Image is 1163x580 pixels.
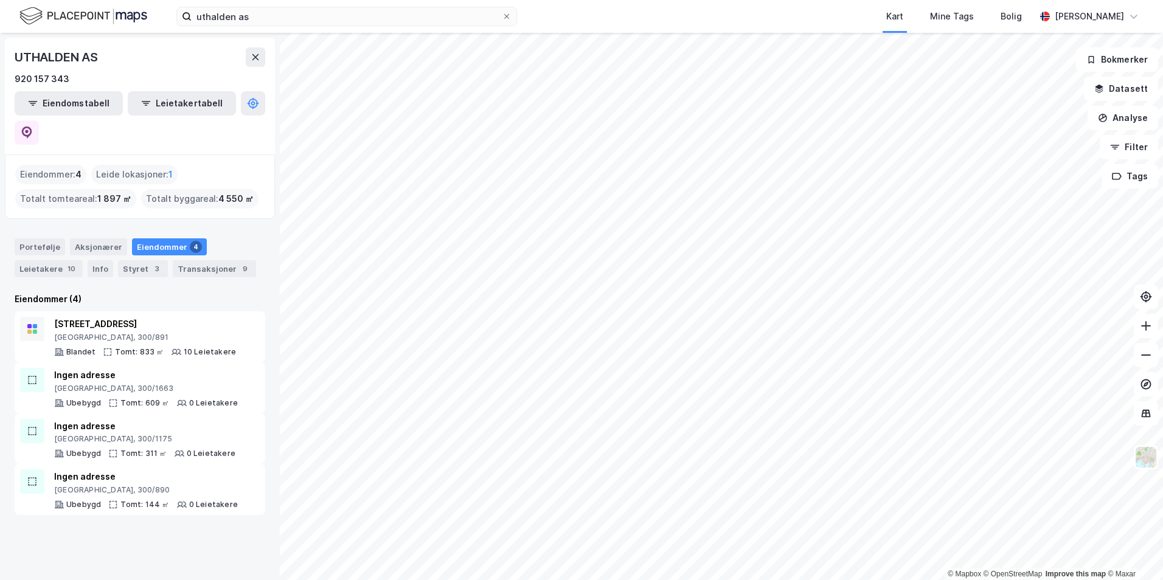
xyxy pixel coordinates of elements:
[886,9,903,24] div: Kart
[54,317,236,331] div: [STREET_ADDRESS]
[66,347,95,357] div: Blandet
[1088,106,1158,130] button: Analyse
[15,91,123,116] button: Eiendomstabell
[1134,446,1158,469] img: Z
[75,167,82,182] span: 4
[189,500,238,509] div: 0 Leietakere
[66,500,101,509] div: Ubebygd
[97,192,131,206] span: 1 897 ㎡
[66,449,101,458] div: Ubebygd
[151,263,163,275] div: 3
[132,238,207,255] div: Eiendommer
[15,292,265,306] div: Eiendommer (4)
[54,384,238,393] div: [GEOGRAPHIC_DATA], 300/1663
[115,347,164,357] div: Tomt: 833 ㎡
[88,260,113,277] div: Info
[91,165,178,184] div: Leide lokasjoner :
[184,347,237,357] div: 10 Leietakere
[120,500,169,509] div: Tomt: 144 ㎡
[118,260,168,277] div: Styret
[15,260,83,277] div: Leietakere
[15,165,86,184] div: Eiendommer :
[65,263,78,275] div: 10
[948,570,981,578] a: Mapbox
[15,72,69,86] div: 920 157 343
[66,398,101,408] div: Ubebygd
[15,47,100,67] div: UTHALDEN AS
[54,368,238,382] div: Ingen adresse
[187,449,235,458] div: 0 Leietakere
[120,398,169,408] div: Tomt: 609 ㎡
[1100,135,1158,159] button: Filter
[54,485,238,495] div: [GEOGRAPHIC_DATA], 300/890
[128,91,236,116] button: Leietakertabell
[54,434,235,444] div: [GEOGRAPHIC_DATA], 300/1175
[190,241,202,253] div: 4
[70,238,127,255] div: Aksjonærer
[1102,522,1163,580] iframe: Chat Widget
[15,189,136,209] div: Totalt tomteareal :
[168,167,173,182] span: 1
[192,7,502,26] input: Søk på adresse, matrikkel, gårdeiere, leietakere eller personer
[1102,164,1158,188] button: Tags
[173,260,256,277] div: Transaksjoner
[141,189,259,209] div: Totalt byggareal :
[930,9,974,24] div: Mine Tags
[1001,9,1022,24] div: Bolig
[1055,9,1124,24] div: [PERSON_NAME]
[239,263,251,275] div: 9
[1046,570,1106,578] a: Improve this map
[120,449,167,458] div: Tomt: 311 ㎡
[984,570,1043,578] a: OpenStreetMap
[54,333,236,342] div: [GEOGRAPHIC_DATA], 300/891
[15,238,65,255] div: Portefølje
[189,398,238,408] div: 0 Leietakere
[218,192,254,206] span: 4 550 ㎡
[54,469,238,484] div: Ingen adresse
[19,5,147,27] img: logo.f888ab2527a4732fd821a326f86c7f29.svg
[1076,47,1158,72] button: Bokmerker
[54,419,235,433] div: Ingen adresse
[1084,77,1158,101] button: Datasett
